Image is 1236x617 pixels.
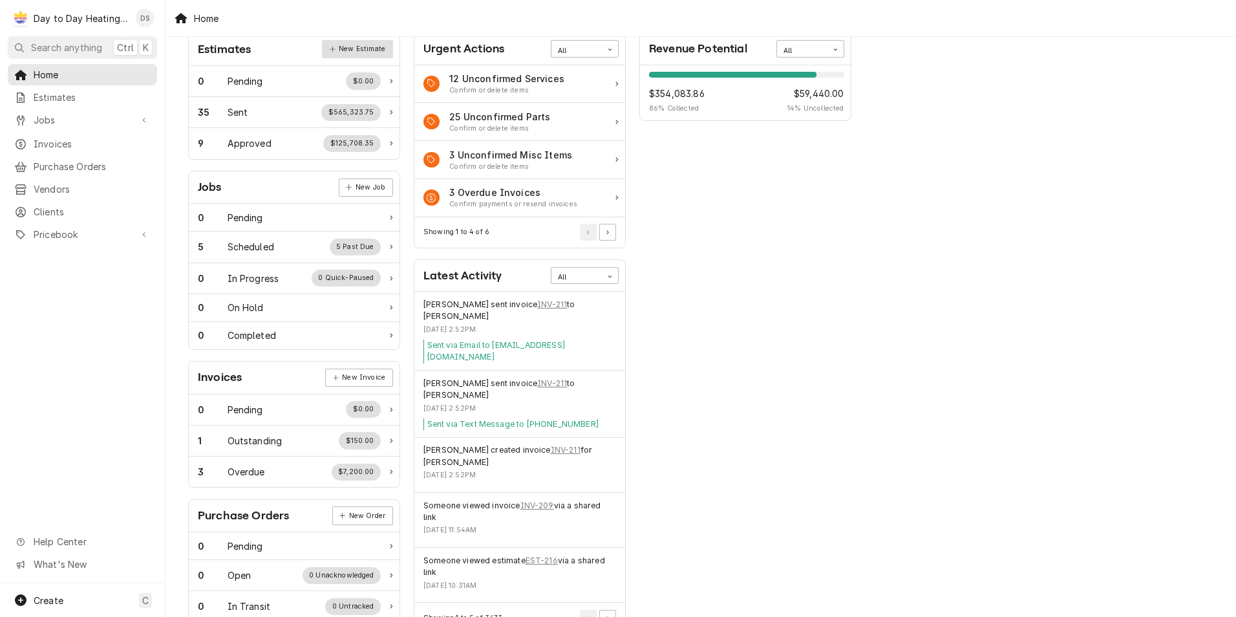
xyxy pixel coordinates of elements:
[189,457,400,487] div: Work Status
[414,179,625,217] div: Action Item
[649,72,844,114] div: Revenue Potential Details
[423,325,616,335] div: Event Timestamp
[189,362,400,394] div: Card Header
[423,227,489,237] div: Current Page Details
[578,224,617,241] div: Pagination Controls
[558,272,595,283] div: All
[312,270,381,287] div: Work Status Supplemental Data
[198,568,228,582] div: Work Status Count
[423,418,616,430] div: Event Message
[189,204,400,232] div: Work Status
[228,272,279,285] div: Work Status Title
[228,74,263,88] div: Work Status Title
[8,179,157,200] a: Vendors
[639,33,851,122] div: Card: Revenue Potential
[346,401,381,418] div: Work Status Supplemental Data
[414,65,625,103] a: Action Item
[34,12,129,25] div: Day to Day Heating and Cooling
[321,104,381,121] div: Work Status Supplemental Data
[423,378,616,402] div: Event String
[414,141,625,179] div: Action Item
[8,133,157,155] a: Invoices
[423,581,616,591] div: Event Timestamp
[189,426,400,457] a: Work Status
[228,329,276,342] div: Work Status Title
[198,600,228,613] div: Work Status Count
[12,9,30,27] div: Day to Day Heating and Cooling's Avatar
[117,41,134,54] span: Ctrl
[414,103,625,141] a: Action Item
[423,267,502,285] div: Card Title
[34,137,151,151] span: Invoices
[787,87,844,114] div: Revenue Potential Collected
[8,156,157,177] a: Purchase Orders
[143,41,149,54] span: K
[34,535,149,548] span: Help Center
[188,171,400,350] div: Card: Jobs
[332,506,393,525] a: New Order
[142,594,149,607] span: C
[228,301,264,314] div: Work Status Title
[189,560,400,591] a: Work Status
[198,272,228,285] div: Work Status Count
[189,232,400,263] a: Work Status
[189,395,400,426] a: Work Status
[189,263,400,294] div: Work Status
[640,65,851,121] div: Revenue Potential
[449,124,550,134] div: Action Item Suggestion
[449,148,572,162] div: Action Item Title
[189,500,400,532] div: Card Header
[189,34,400,66] div: Card Header
[34,113,131,127] span: Jobs
[198,434,228,448] div: Work Status Count
[228,600,271,613] div: Work Status Title
[189,66,400,159] div: Card Data
[189,171,400,204] div: Card Header
[414,217,625,248] div: Card Footer: Pagination
[640,65,851,121] div: Card Data
[323,135,381,152] div: Work Status Supplemental Data
[423,500,616,524] div: Event String
[787,103,844,114] span: 14 % Uncollected
[330,239,381,255] div: Work Status Supplemental Data
[34,595,63,606] span: Create
[414,292,625,371] div: Event
[34,205,151,219] span: Clients
[649,103,705,114] span: 86 % Collected
[520,500,554,512] a: INV-209
[228,240,274,254] div: Work Status Title
[526,555,558,567] a: EST-216
[189,128,400,158] a: Work Status
[198,240,228,254] div: Work Status Count
[189,532,400,560] div: Work Status
[12,9,30,27] div: D
[303,567,381,584] div: Work Status Supplemental Data
[423,404,616,414] div: Event Timestamp
[34,228,131,241] span: Pricebook
[188,33,400,160] div: Card: Estimates
[649,40,747,58] div: Card Title
[423,444,616,468] div: Event String
[423,555,616,596] div: Event Details
[31,41,102,54] span: Search anything
[322,40,392,58] a: New Estimate
[228,136,272,150] div: Work Status Title
[580,224,597,241] button: Go to Previous Page
[189,395,400,488] div: Card Data
[339,432,381,449] div: Work Status Supplemental Data
[449,186,577,199] div: Action Item Title
[783,46,821,56] div: All
[414,65,625,217] div: Card Data
[8,224,157,245] a: Go to Pricebook
[346,72,381,89] div: Work Status Supplemental Data
[189,97,400,128] div: Work Status
[423,340,616,363] div: Event Message
[198,74,228,88] div: Work Status Count
[8,64,157,85] a: Home
[34,68,151,81] span: Home
[414,260,625,292] div: Card Header
[228,465,265,479] div: Work Status Title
